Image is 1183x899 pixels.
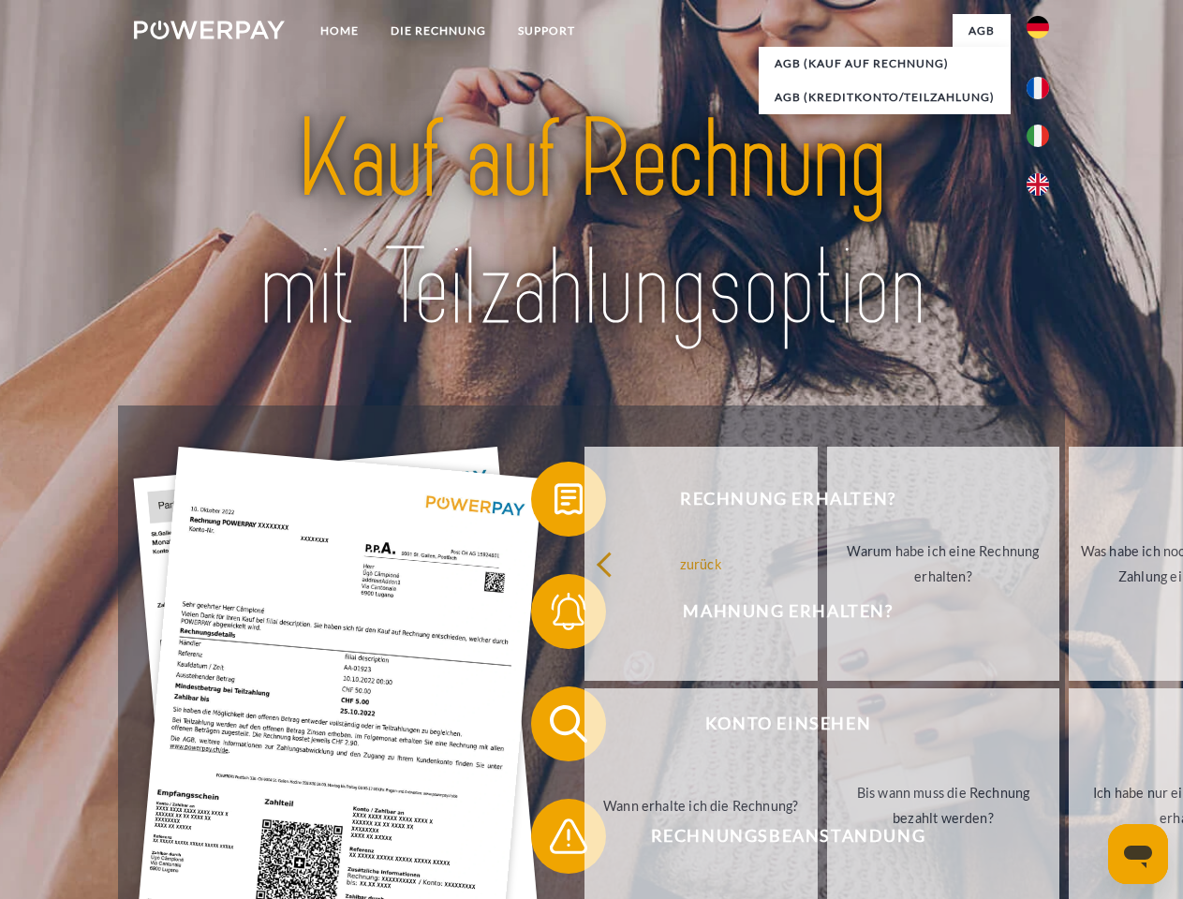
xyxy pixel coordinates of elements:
[1027,173,1049,196] img: en
[531,574,1018,649] button: Mahnung erhalten?
[1027,125,1049,147] img: it
[545,476,592,523] img: qb_bill.svg
[838,780,1049,831] div: Bis wann muss die Rechnung bezahlt werden?
[179,90,1004,359] img: title-powerpay_de.svg
[531,462,1018,537] button: Rechnung erhalten?
[759,47,1011,81] a: AGB (Kauf auf Rechnung)
[531,799,1018,874] button: Rechnungsbeanstandung
[375,14,502,48] a: DIE RECHNUNG
[304,14,375,48] a: Home
[531,686,1018,761] button: Konto einsehen
[545,700,592,747] img: qb_search.svg
[134,21,285,39] img: logo-powerpay-white.svg
[596,792,806,818] div: Wann erhalte ich die Rechnung?
[838,538,1049,589] div: Warum habe ich eine Rechnung erhalten?
[545,588,592,635] img: qb_bell.svg
[953,14,1011,48] a: agb
[759,81,1011,114] a: AGB (Kreditkonto/Teilzahlung)
[1027,16,1049,38] img: de
[596,551,806,576] div: zurück
[502,14,591,48] a: SUPPORT
[545,813,592,860] img: qb_warning.svg
[1108,824,1168,884] iframe: Schaltfläche zum Öffnen des Messaging-Fensters
[1027,77,1049,99] img: fr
